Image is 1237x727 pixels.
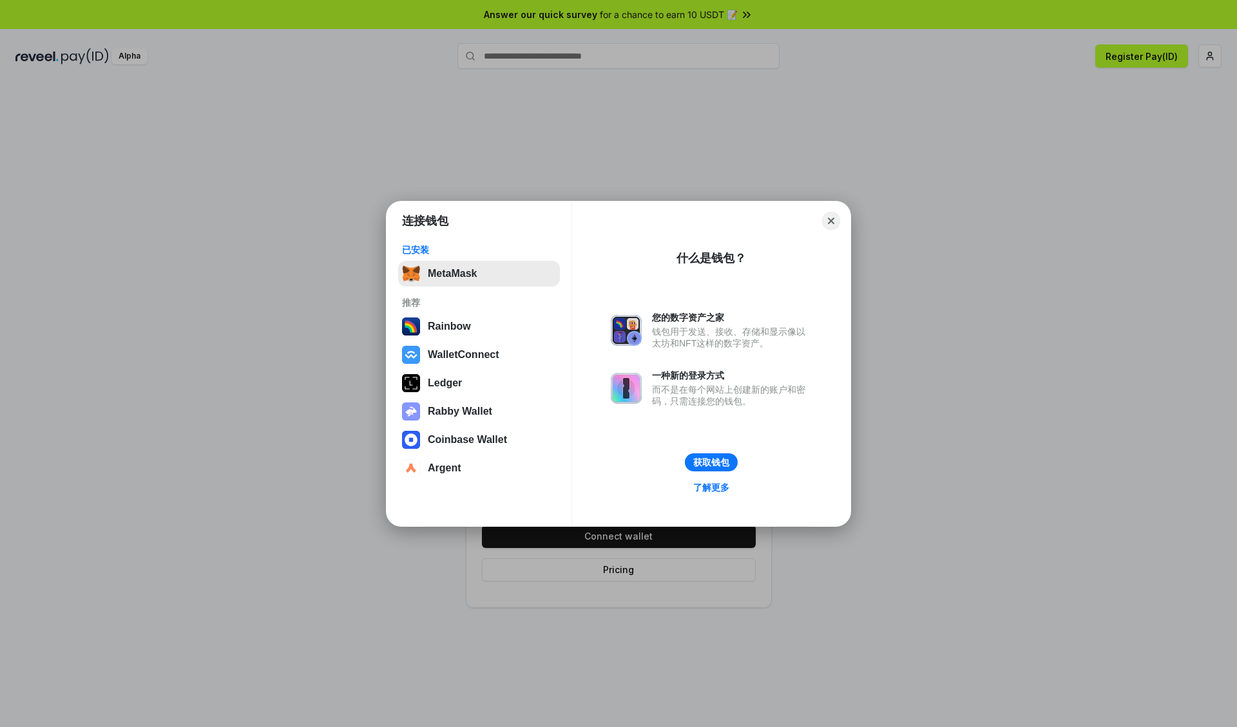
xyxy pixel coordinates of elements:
[428,377,462,389] div: Ledger
[685,453,738,471] button: 获取钱包
[402,297,556,308] div: 推荐
[652,312,812,323] div: 您的数字资产之家
[693,482,729,493] div: 了解更多
[398,314,560,339] button: Rainbow
[402,431,420,449] img: svg+xml,%3Csvg%20width%3D%2228%22%20height%3D%2228%22%20viewBox%3D%220%200%2028%2028%22%20fill%3D...
[402,244,556,256] div: 已安装
[402,265,420,283] img: svg+xml,%3Csvg%20fill%3D%22none%22%20height%3D%2233%22%20viewBox%3D%220%200%2035%2033%22%20width%...
[398,399,560,424] button: Rabby Wallet
[428,268,477,279] div: MetaMask
[402,317,420,335] img: svg+xml,%3Csvg%20width%3D%22120%22%20height%3D%22120%22%20viewBox%3D%220%200%20120%20120%22%20fil...
[402,213,448,229] h1: 连接钱包
[398,427,560,453] button: Coinbase Wallet
[822,212,840,230] button: Close
[693,457,729,468] div: 获取钱包
[676,250,746,266] div: 什么是钱包？
[398,261,560,287] button: MetaMask
[652,370,812,381] div: 一种新的登录方式
[402,374,420,392] img: svg+xml,%3Csvg%20xmlns%3D%22http%3A%2F%2Fwww.w3.org%2F2000%2Fsvg%22%20width%3D%2228%22%20height%3...
[686,479,737,496] a: 了解更多
[428,406,492,417] div: Rabby Wallet
[428,321,471,332] div: Rainbow
[402,459,420,477] img: svg+xml,%3Csvg%20width%3D%2228%22%20height%3D%2228%22%20viewBox%3D%220%200%2028%2028%22%20fill%3D...
[652,384,812,407] div: 而不是在每个网站上创建新的账户和密码，只需连接您的钱包。
[398,455,560,481] button: Argent
[428,434,507,446] div: Coinbase Wallet
[428,462,461,474] div: Argent
[611,315,642,346] img: svg+xml,%3Csvg%20xmlns%3D%22http%3A%2F%2Fwww.w3.org%2F2000%2Fsvg%22%20fill%3D%22none%22%20viewBox...
[428,349,499,361] div: WalletConnect
[398,370,560,396] button: Ledger
[402,346,420,364] img: svg+xml,%3Csvg%20width%3D%2228%22%20height%3D%2228%22%20viewBox%3D%220%200%2028%2028%22%20fill%3D...
[611,373,642,404] img: svg+xml,%3Csvg%20xmlns%3D%22http%3A%2F%2Fwww.w3.org%2F2000%2Fsvg%22%20fill%3D%22none%22%20viewBox...
[652,326,812,349] div: 钱包用于发送、接收、存储和显示像以太坊和NFT这样的数字资产。
[402,402,420,420] img: svg+xml,%3Csvg%20xmlns%3D%22http%3A%2F%2Fwww.w3.org%2F2000%2Fsvg%22%20fill%3D%22none%22%20viewBox...
[398,342,560,368] button: WalletConnect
